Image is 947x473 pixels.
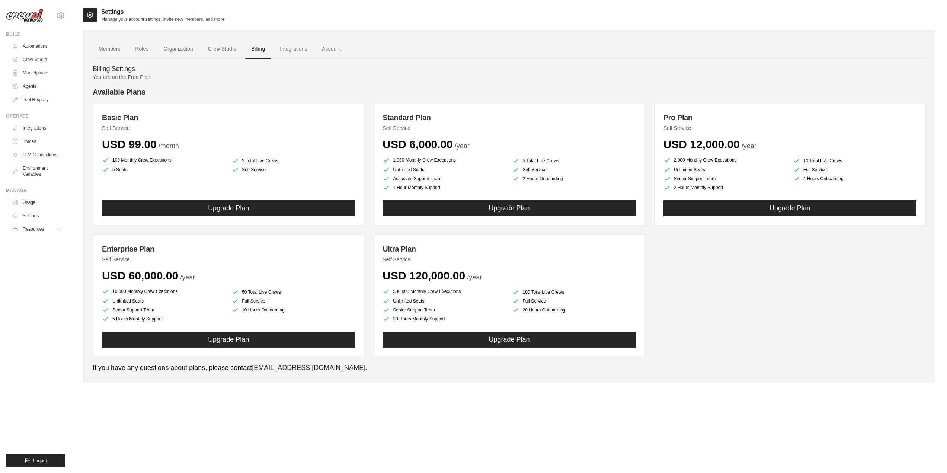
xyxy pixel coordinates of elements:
[6,454,65,467] button: Logout
[102,156,225,164] li: 100 Monthly Crew Executions
[383,175,506,182] li: Associate Support Team
[180,274,195,281] span: /year
[202,39,242,59] a: Crew Studio
[102,166,225,173] li: 5 Seats
[663,184,787,191] li: 2 Hours Monthly Support
[383,256,636,263] p: Self Service
[93,87,926,97] h4: Available Plans
[455,142,470,150] span: /year
[9,80,65,92] a: Agents
[383,112,636,123] h3: Standard Plan
[383,200,636,216] button: Upgrade Plan
[101,7,225,16] h2: Settings
[663,166,787,173] li: Unlimited Seats
[93,65,926,73] h4: Billing Settings
[383,138,452,150] span: USD 6,000.00
[512,157,636,164] li: 5 Total Live Crews
[9,122,65,134] a: Integrations
[383,306,506,314] li: Senior Support Team
[316,39,347,59] a: Account
[129,39,154,59] a: Roles
[102,200,355,216] button: Upgrade Plan
[9,135,65,147] a: Traces
[102,244,355,254] h3: Enterprise Plan
[9,40,65,52] a: Automations
[383,156,506,164] li: 1,000 Monthly Crew Executions
[102,315,225,323] li: 5 Hours Monthly Support
[33,458,47,464] span: Logout
[159,142,179,150] span: /month
[6,188,65,194] div: Manage
[793,175,916,182] li: 4 Hours Onboarding
[663,124,916,132] p: Self Service
[252,364,365,371] a: [EMAIL_ADDRESS][DOMAIN_NAME]
[512,288,636,296] li: 100 Total Live Crews
[383,184,506,191] li: 1 Hour Monthly Support
[383,315,506,323] li: 20 Hours Monthly Support
[231,157,355,164] li: 2 Total Live Crews
[102,256,355,263] p: Self Service
[102,332,355,348] button: Upgrade Plan
[383,166,506,173] li: Unlimited Seats
[383,124,636,132] p: Self Service
[663,138,740,150] span: USD 12,000.00
[9,149,65,161] a: LLM Connections
[274,39,313,59] a: Integrations
[9,196,65,208] a: Usage
[231,306,355,314] li: 10 Hours Onboarding
[9,223,65,235] button: Resources
[245,39,271,59] a: Billing
[6,113,65,119] div: Operate
[9,162,65,180] a: Environment Variables
[663,156,787,164] li: 2,000 Monthly Crew Executions
[9,94,65,106] a: Tool Registry
[6,9,43,23] img: Logo
[512,297,636,305] li: Full Service
[512,166,636,173] li: Self Service
[23,226,44,232] span: Resources
[102,287,225,296] li: 10,000 Monthly Crew Executions
[663,175,787,182] li: Senior Support Team
[93,39,126,59] a: Members
[512,306,636,314] li: 20 Hours Onboarding
[9,67,65,79] a: Marketplace
[512,175,636,182] li: 2 Hours Onboarding
[102,112,355,123] h3: Basic Plan
[383,244,636,254] h3: Ultra Plan
[157,39,199,59] a: Organization
[383,332,636,348] button: Upgrade Plan
[93,363,926,373] p: If you have any questions about plans, please contact .
[383,287,506,296] li: 500,000 Monthly Crew Executions
[9,210,65,222] a: Settings
[6,31,65,37] div: Build
[663,200,916,216] button: Upgrade Plan
[102,297,225,305] li: Unlimited Seats
[742,142,756,150] span: /year
[101,16,225,22] p: Manage your account settings, invite new members, and more.
[102,124,355,132] p: Self Service
[231,288,355,296] li: 50 Total Live Crews
[793,166,916,173] li: Full Service
[9,54,65,65] a: Crew Studio
[383,297,506,305] li: Unlimited Seats
[93,73,926,81] p: You are on the Free Plan
[663,112,916,123] h3: Pro Plan
[383,269,465,282] span: USD 120,000.00
[793,157,916,164] li: 10 Total Live Crews
[102,138,157,150] span: USD 99.00
[102,269,178,282] span: USD 60,000.00
[467,274,482,281] span: /year
[231,297,355,305] li: Full Service
[231,166,355,173] li: Self Service
[102,306,225,314] li: Senior Support Team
